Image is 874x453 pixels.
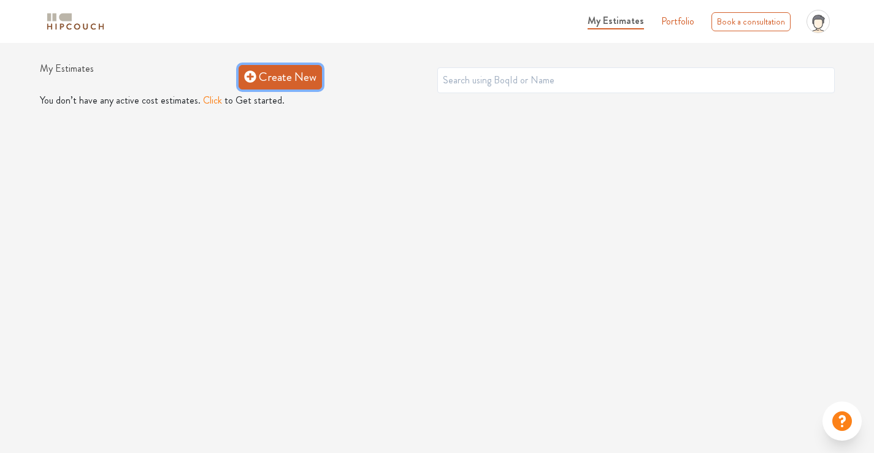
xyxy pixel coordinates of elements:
[239,65,322,89] a: Create New
[40,63,239,91] h1: My Estimates
[661,14,694,29] a: Portfolio
[45,8,106,36] span: logo-horizontal.svg
[40,93,835,108] p: You don’t have any active cost estimates. to Get started.
[45,11,106,32] img: logo-horizontal.svg
[588,13,644,28] span: My Estimates
[711,12,791,31] div: Book a consultation
[437,67,835,93] input: Search using BoqId or Name
[203,93,222,108] button: Click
